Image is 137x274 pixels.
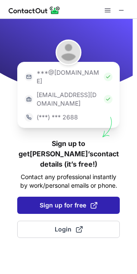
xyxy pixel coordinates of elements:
[55,225,83,234] span: Login
[104,73,112,81] img: Check Icon
[25,113,33,122] img: https://contactout.com/extension/app/static/media/login-phone-icon.bacfcb865e29de816d437549d7f4cb...
[40,201,97,210] span: Sign up for free
[37,91,100,108] p: [EMAIL_ADDRESS][DOMAIN_NAME]
[17,173,120,190] p: Contact any professional instantly by work/personal emails or phone.
[17,221,120,238] button: Login
[17,138,120,169] h1: Sign up to get [PERSON_NAME]’s contact details (it’s free!)
[25,95,33,104] img: https://contactout.com/extension/app/static/media/login-work-icon.638a5007170bc45168077fde17b29a1...
[104,95,112,104] img: Check Icon
[17,197,120,214] button: Sign up for free
[37,68,100,85] p: ***@[DOMAIN_NAME]
[9,5,60,15] img: ContactOut v5.3.10
[56,40,81,65] img: Lynda Hall Munn
[25,73,33,81] img: https://contactout.com/extension/app/static/media/login-email-icon.f64bce713bb5cd1896fef81aa7b14a...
